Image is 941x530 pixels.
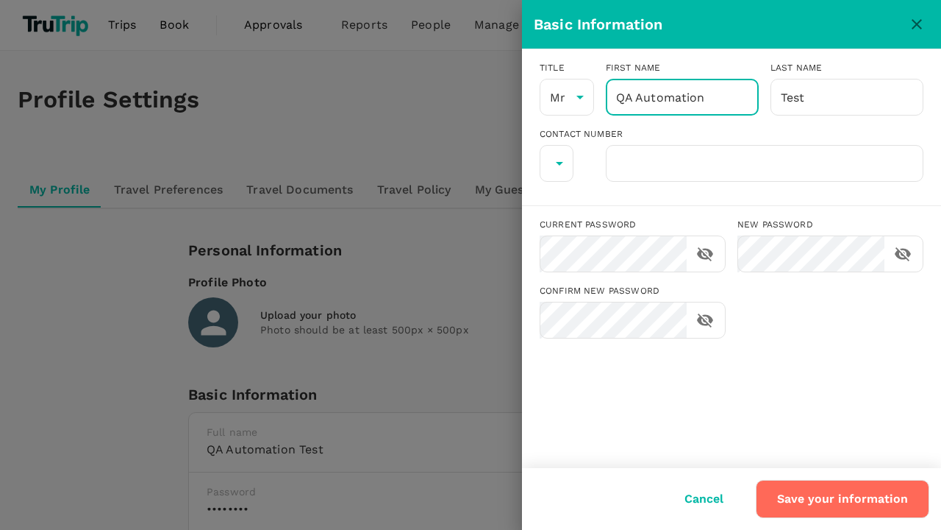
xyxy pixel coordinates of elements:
[540,284,726,299] div: Confirm new password
[540,79,594,116] div: Mr
[606,61,759,76] div: First name
[693,308,718,333] button: toggle password visibility
[540,218,726,233] div: Current password
[540,145,573,182] div: ​
[737,218,923,233] div: New password
[693,241,718,266] button: toggle password visibility
[890,241,915,266] button: toggle password visibility
[540,127,923,142] div: Contact Number
[534,13,904,36] div: Basic Information
[756,480,929,518] button: Save your information
[770,61,923,76] div: Last name
[540,61,594,76] div: Title
[904,12,929,37] button: close
[664,481,744,517] button: Cancel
